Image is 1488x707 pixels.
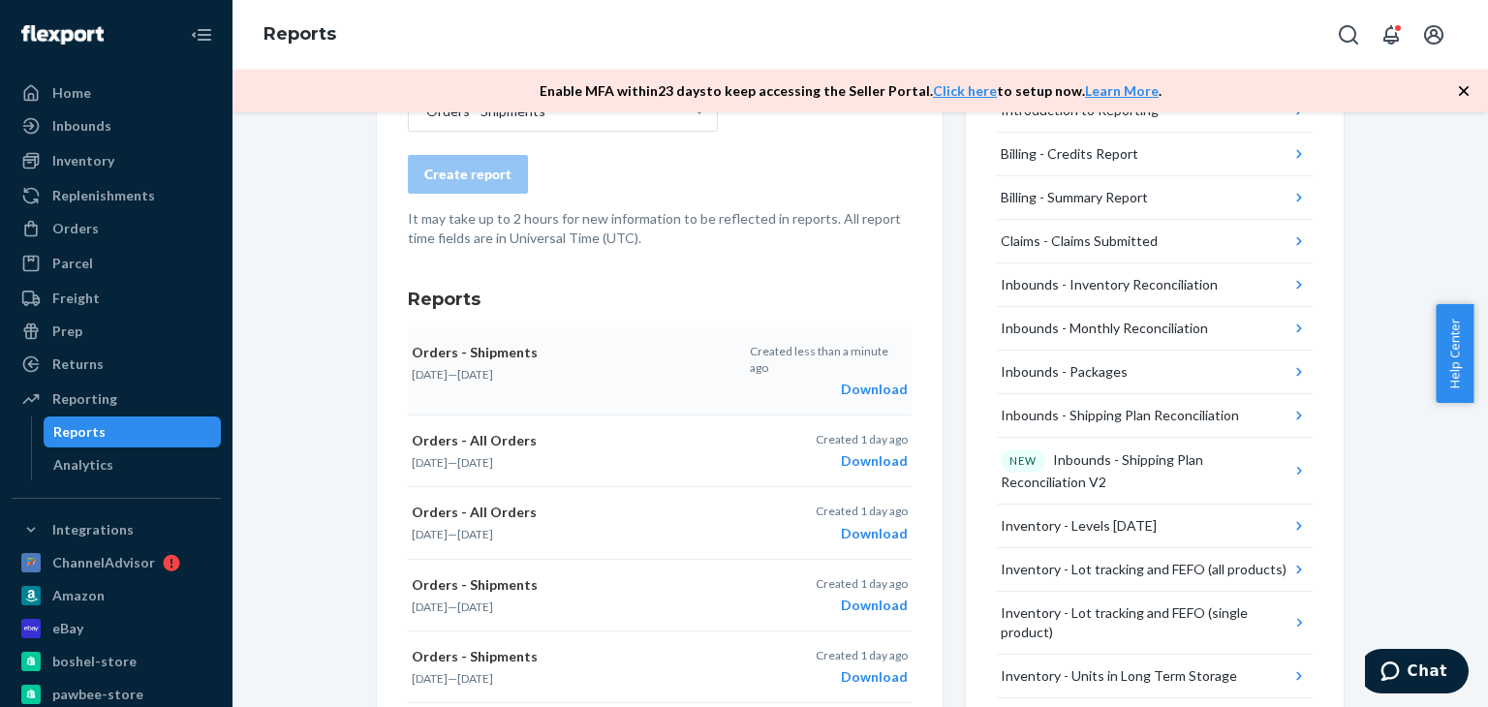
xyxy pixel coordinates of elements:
p: Orders - All Orders [412,431,739,450]
button: Create report [408,155,528,194]
div: Inbounds - Packages [1001,362,1128,382]
div: Home [52,83,91,103]
div: Analytics [53,455,113,475]
button: Orders - All Orders[DATE]—[DATE]Created 1 day agoDownload [408,487,912,559]
p: — [412,454,739,471]
p: NEW [1009,453,1037,469]
div: Inventory - Levels [DATE] [1001,516,1157,536]
ol: breadcrumbs [248,7,352,63]
button: Open account menu [1414,15,1453,54]
div: boshel-store [52,652,137,671]
a: Home [12,77,221,108]
div: Reporting [52,389,117,409]
a: Reporting [12,384,221,415]
p: — [412,526,739,542]
button: Orders - Shipments[DATE]—[DATE]Created 1 day agoDownload [408,631,912,703]
time: [DATE] [457,527,493,541]
p: Orders - Shipments [412,647,739,666]
a: eBay [12,613,221,644]
a: Reports [44,416,222,447]
div: Returns [52,354,104,374]
div: Download [816,524,908,543]
button: Inventory - Lot tracking and FEFO (all products) [997,548,1313,592]
div: Download [816,667,908,687]
button: Inbounds - Inventory Reconciliation [997,263,1313,307]
a: ChannelAdvisor [12,547,221,578]
div: Inbounds - Monthly Reconciliation [1001,319,1208,338]
div: Integrations [52,520,134,539]
div: Claims - Claims Submitted [1001,231,1158,251]
button: Inventory - Units in Long Term Storage [997,655,1313,698]
img: Flexport logo [21,25,104,45]
button: Orders - Shipments[DATE]—[DATE]Created less than a minute agoDownload [408,327,912,415]
div: Download [816,596,908,615]
div: Inventory [52,151,114,170]
div: Create report [424,165,511,184]
button: Claims - Claims Submitted [997,220,1313,263]
a: Amazon [12,580,221,611]
button: Integrations [12,514,221,545]
p: — [412,366,738,383]
div: Inventory - Lot tracking and FEFO (single product) [1001,603,1289,642]
button: Inbounds - Shipping Plan Reconciliation [997,394,1313,438]
div: Replenishments [52,186,155,205]
p: Orders - All Orders [412,503,739,522]
button: Open notifications [1372,15,1410,54]
div: Inbounds [52,116,111,136]
div: Freight [52,289,100,308]
div: Inventory - Units in Long Term Storage [1001,666,1237,686]
button: Inventory - Levels [DATE] [997,505,1313,548]
a: Replenishments [12,180,221,211]
time: [DATE] [412,455,448,470]
div: pawbee-store [52,685,143,704]
div: Orders [52,219,99,238]
div: Download [816,451,908,471]
div: Billing - Summary Report [1001,188,1148,207]
button: Billing - Credits Report [997,133,1313,176]
a: Parcel [12,248,221,279]
p: Orders - Shipments [412,575,739,595]
p: Created 1 day ago [816,575,908,592]
div: Reports [53,422,106,442]
a: Inventory [12,145,221,176]
h3: Reports [408,287,912,312]
p: Orders - Shipments [412,343,738,362]
div: ChannelAdvisor [52,553,155,572]
div: Inbounds - Shipping Plan Reconciliation [1001,406,1239,425]
button: Orders - All Orders[DATE]—[DATE]Created 1 day agoDownload [408,415,912,487]
p: — [412,670,739,687]
p: Created less than a minute ago [750,343,908,376]
p: It may take up to 2 hours for new information to be reflected in reports. All report time fields ... [408,209,912,248]
button: Orders - Shipments[DATE]—[DATE]Created 1 day agoDownload [408,560,912,631]
div: eBay [52,619,83,638]
a: Orders [12,213,221,244]
button: Close Navigation [182,15,221,54]
div: Download [750,380,908,399]
a: Inbounds [12,110,221,141]
time: [DATE] [412,599,448,614]
button: Open Search Box [1329,15,1368,54]
time: [DATE] [457,599,493,614]
p: — [412,599,739,615]
div: Prep [52,322,82,341]
a: Freight [12,283,221,314]
a: Learn More [1085,82,1159,99]
div: Billing - Credits Report [1001,144,1138,164]
a: Reports [263,23,336,45]
button: Billing - Summary Report [997,176,1313,220]
time: [DATE] [412,671,448,686]
time: [DATE] [412,527,448,541]
div: Amazon [52,586,105,605]
time: [DATE] [457,367,493,382]
a: Returns [12,349,221,380]
a: Click here [933,82,997,99]
a: Prep [12,316,221,347]
div: Inbounds - Inventory Reconciliation [1001,275,1218,294]
button: Inbounds - Monthly Reconciliation [997,307,1313,351]
p: Created 1 day ago [816,647,908,663]
time: [DATE] [412,367,448,382]
p: Enable MFA within 23 days to keep accessing the Seller Portal. to setup now. . [540,81,1162,101]
button: Help Center [1436,304,1473,403]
